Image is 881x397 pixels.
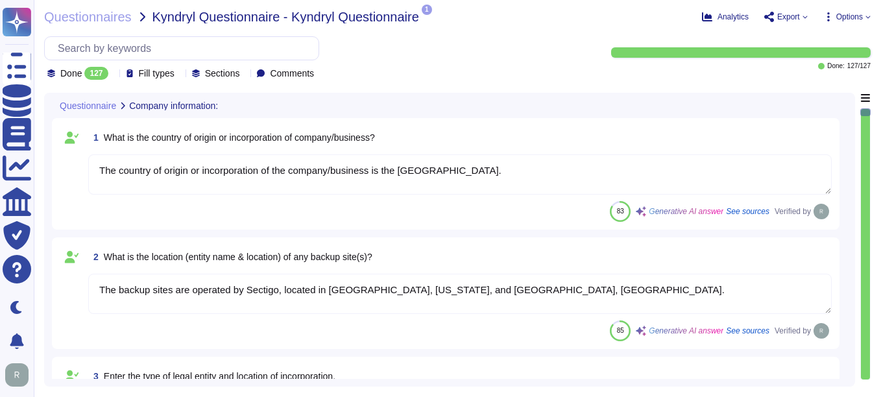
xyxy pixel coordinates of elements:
span: Kyndryl Questionnaire - Kyndryl Questionnaire [152,10,419,23]
span: 85 [617,327,624,334]
span: Comments [270,69,314,78]
span: 83 [617,208,624,215]
span: 3 [88,372,99,381]
span: See sources [726,208,769,215]
span: Done: [827,63,845,69]
span: Questionnaire [60,101,116,110]
img: user [814,323,829,339]
span: Fill types [139,69,175,78]
textarea: The backup sites are operated by Sectigo, located in [GEOGRAPHIC_DATA], [US_STATE], and [GEOGRAPH... [88,274,832,314]
span: 2 [88,252,99,261]
span: Sections [205,69,240,78]
span: Enter the type of legal entity and location of incorporation. [104,371,335,381]
span: What is the country of origin or incorporation of company/business? [104,132,375,143]
button: Analytics [702,12,749,22]
span: Verified by [775,327,811,335]
img: user [814,204,829,219]
span: 1 [422,5,432,15]
img: user [5,363,29,387]
span: 1 [88,133,99,142]
span: What is the location (entity name & location) of any backup site(s)? [104,252,372,262]
span: Done [60,69,82,78]
span: 127 / 127 [847,63,871,69]
span: Questionnaires [44,10,132,23]
span: Generative AI answer [649,327,723,335]
span: See sources [726,327,769,335]
input: Search by keywords [51,37,319,60]
span: Analytics [718,13,749,21]
span: Verified by [775,208,811,215]
span: Options [836,13,863,21]
button: user [3,361,38,389]
textarea: The country of origin or incorporation of the company/business is the [GEOGRAPHIC_DATA]. [88,154,832,195]
span: Export [777,13,800,21]
span: Generative AI answer [649,208,723,215]
span: Company information: [129,101,218,110]
div: 127 [84,67,108,80]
